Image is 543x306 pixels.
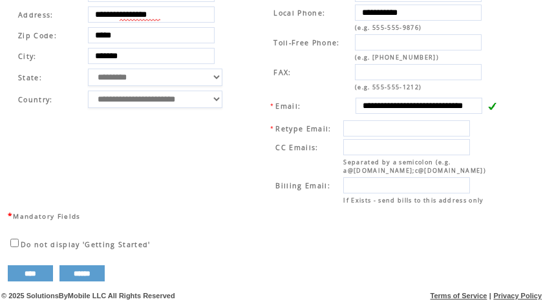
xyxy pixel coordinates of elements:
span: © 2025 SolutionsByMobile LLC All Rights Reserved [1,292,175,300]
span: Do not display 'Getting Started' [21,240,151,249]
span: Email: [275,102,301,111]
span: Zip Code: [18,31,57,40]
span: Toll-Free Phone: [273,38,339,47]
a: Terms of Service [431,292,487,300]
span: | [489,292,491,300]
span: (e.g. 555-555-1212) [355,83,421,91]
span: Billing Email: [275,181,330,190]
span: (e.g. 555-555-9876) [355,23,421,32]
span: State: [18,73,83,82]
span: CC Emails: [275,143,318,152]
span: If Exists - send bills to this address only [343,196,484,204]
span: City: [18,52,37,61]
span: Local Phone: [273,8,325,17]
a: Privacy Policy [493,292,542,300]
span: Mandatory Fields [13,212,80,221]
span: Country: [18,95,53,104]
span: Retype Email: [275,124,331,133]
span: FAX: [273,68,291,77]
span: Address: [18,10,54,19]
span: (e.g. [PHONE_NUMBER]) [355,53,439,61]
img: v.gif [487,102,496,111]
span: Separated by a semicolon (e.g. a@[DOMAIN_NAME];c@[DOMAIN_NAME]) [343,158,486,175]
